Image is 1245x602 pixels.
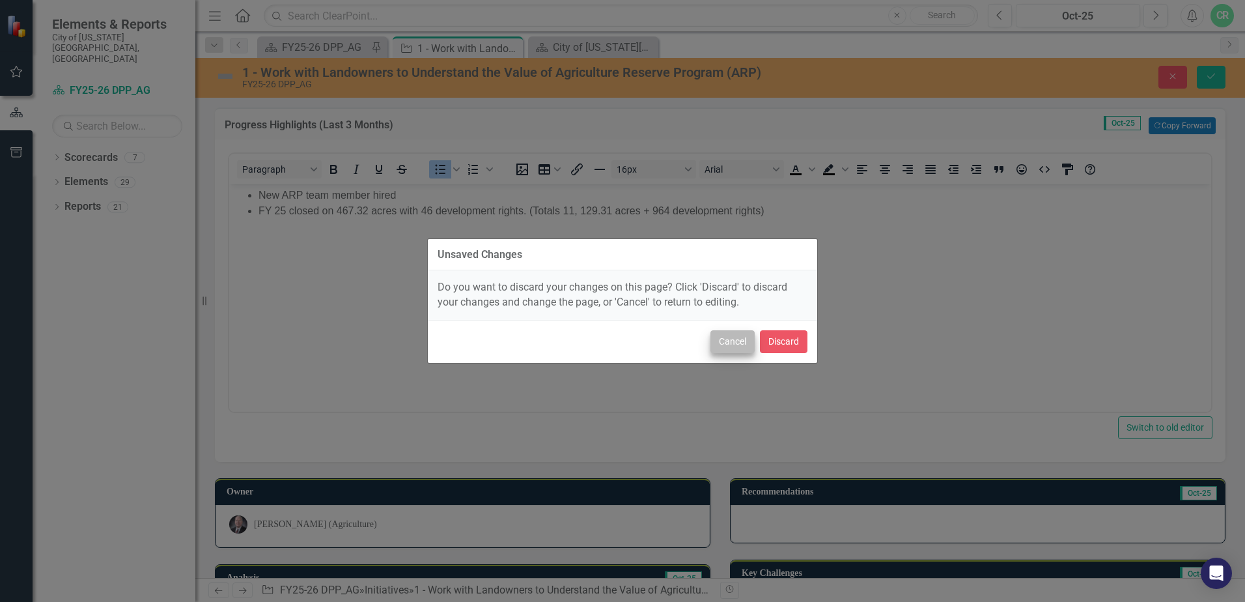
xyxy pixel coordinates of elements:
[438,249,522,261] div: Unsaved Changes
[710,330,755,353] button: Cancel
[29,19,979,35] li: FY 25 closed on 467.32 acres with 46 development rights. (Totals 11, 129.31 acres + 964 developme...
[1201,558,1232,589] div: Open Intercom Messenger
[428,270,817,320] div: Do you want to discard your changes on this page? Click 'Discard' to discard your changes and cha...
[760,330,807,353] button: Discard
[29,3,979,19] li: New ARP team member hired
